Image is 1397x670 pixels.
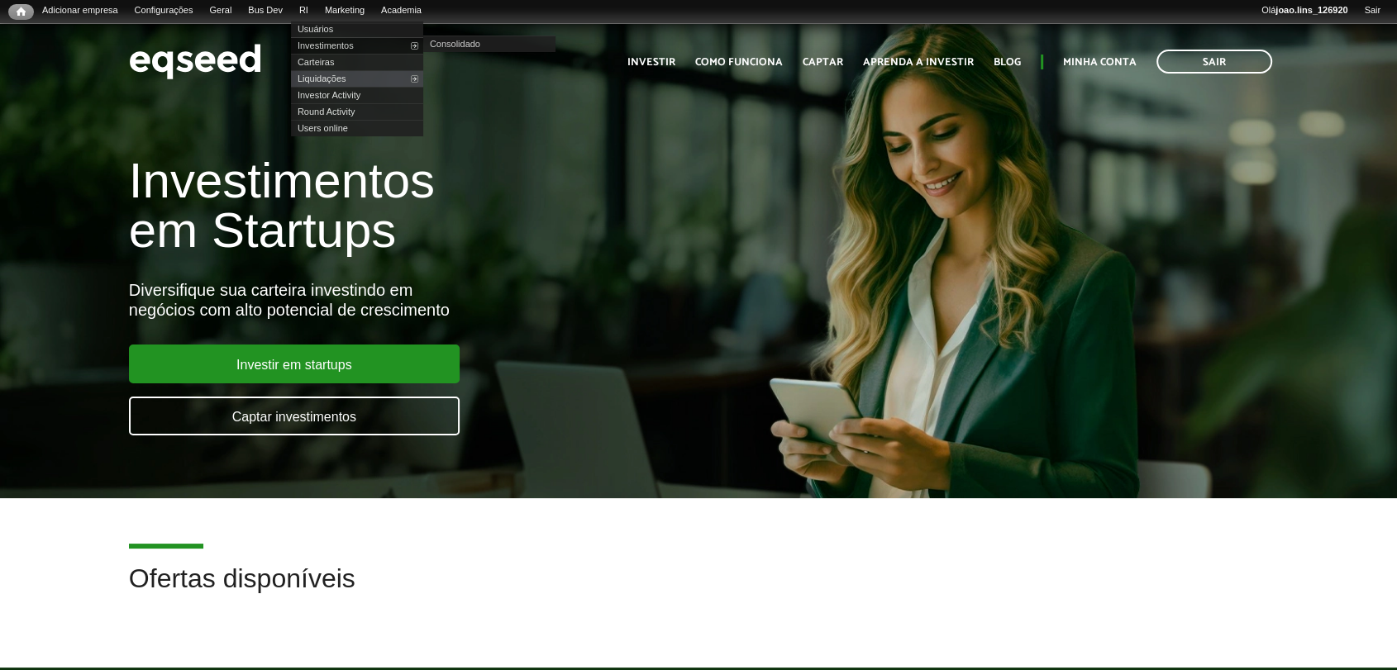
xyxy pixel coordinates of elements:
a: Academia [373,4,430,17]
a: Sair [1356,4,1389,17]
a: Como funciona [695,57,783,68]
a: Aprenda a investir [863,57,974,68]
div: Diversifique sua carteira investindo em negócios com alto potencial de crescimento [129,280,803,320]
strong: joao.lins_126920 [1275,5,1347,15]
a: Captar investimentos [129,397,460,435]
h2: Ofertas disponíveis [129,564,1268,618]
a: Minha conta [1063,57,1137,68]
a: Blog [994,57,1021,68]
a: Investir [627,57,675,68]
a: Usuários [291,21,423,37]
img: EqSeed [129,40,261,83]
a: Investir em startups [129,345,460,383]
span: Início [17,6,26,17]
a: Bus Dev [240,4,291,17]
a: Configurações [126,4,202,17]
h1: Investimentos em Startups [129,156,803,255]
a: Adicionar empresa [34,4,126,17]
a: Captar [803,57,843,68]
a: Sair [1156,50,1272,74]
a: Início [8,4,34,20]
a: Olájoao.lins_126920 [1253,4,1356,17]
a: Marketing [317,4,373,17]
a: RI [291,4,317,17]
a: Geral [201,4,240,17]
